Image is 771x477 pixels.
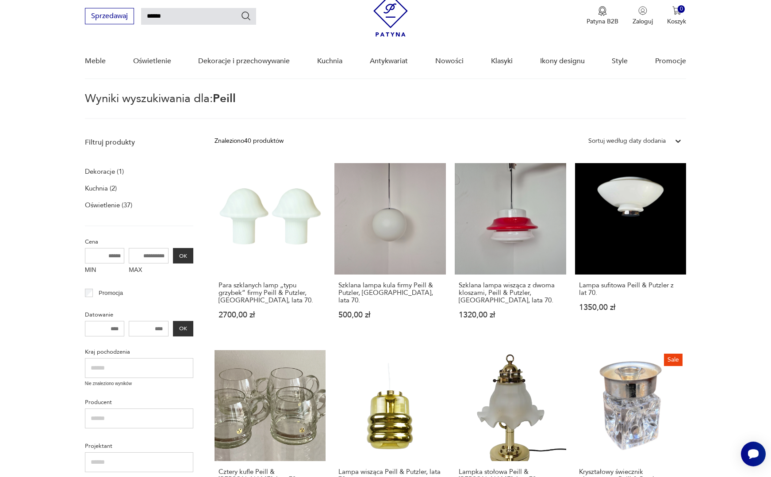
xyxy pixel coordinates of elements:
[85,14,134,20] a: Sprzedawaj
[215,163,326,336] a: Para szklanych lamp „typu grzybek” firmy Peill & Putzler, Niemcy, lata 70.Para szklanych lamp „ty...
[173,321,193,336] button: OK
[575,163,687,336] a: Lampa sufitowa Peill & Putzler z lat 70.Lampa sufitowa Peill & Putzler z lat 70.1350,00 zł
[667,6,686,26] button: 0Koszyk
[85,380,193,387] p: Nie znaleziono wyników
[198,44,290,78] a: Dekoracje i przechowywanie
[587,6,618,26] a: Ikona medaluPatyna B2B
[213,91,236,107] span: Peill
[85,182,117,195] a: Kuchnia (2)
[219,282,322,304] h3: Para szklanych lamp „typu grzybek” firmy Peill & Putzler, [GEOGRAPHIC_DATA], lata 70.
[219,311,322,319] p: 2700,00 zł
[455,163,566,336] a: Szklana lampa wisząca z dwoma kloszami, Peill & Putzler, Niemcy, lata 70.Szklana lampa wisząca z ...
[587,6,618,26] button: Patyna B2B
[370,44,408,78] a: Antykwariat
[338,282,442,304] h3: Szklana lampa kula firmy Peill & Putzler, [GEOGRAPHIC_DATA], lata 70.
[85,310,193,320] p: Datowanie
[317,44,342,78] a: Kuchnia
[85,165,124,178] a: Dekoracje (1)
[672,6,681,15] img: Ikona koszyka
[85,44,106,78] a: Meble
[85,263,125,278] label: MIN
[638,6,647,15] img: Ikonka użytkownika
[85,397,193,407] p: Producent
[435,44,464,78] a: Nowości
[579,304,683,311] p: 1350,00 zł
[667,17,686,26] p: Koszyk
[85,137,193,147] p: Filtruj produkty
[99,288,123,298] p: Promocja
[85,237,193,247] p: Cena
[129,263,169,278] label: MAX
[633,6,653,26] button: Zaloguj
[133,44,171,78] a: Oświetlenie
[588,136,666,146] div: Sortuj według daty dodania
[612,44,628,78] a: Style
[579,282,683,297] h3: Lampa sufitowa Peill & Putzler z lat 70.
[85,347,193,357] p: Kraj pochodzenia
[173,248,193,263] button: OK
[459,282,562,304] h3: Szklana lampa wisząca z dwoma kloszami, Peill & Putzler, [GEOGRAPHIC_DATA], lata 70.
[85,93,687,119] p: Wyniki wyszukiwania dla:
[338,311,442,319] p: 500,00 zł
[678,5,685,13] div: 0
[85,199,132,211] a: Oświetlenie (37)
[85,8,134,24] button: Sprzedawaj
[334,163,446,336] a: Szklana lampa kula firmy Peill & Putzler, Niemcy, lata 70.Szklana lampa kula firmy Peill & Putzle...
[633,17,653,26] p: Zaloguj
[491,44,513,78] a: Klasyki
[215,136,284,146] div: Znaleziono 40 produktów
[241,11,251,21] button: Szukaj
[655,44,686,78] a: Promocje
[540,44,585,78] a: Ikony designu
[85,441,193,451] p: Projektant
[598,6,607,16] img: Ikona medalu
[459,311,562,319] p: 1320,00 zł
[741,442,766,466] iframe: Smartsupp widget button
[587,17,618,26] p: Patyna B2B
